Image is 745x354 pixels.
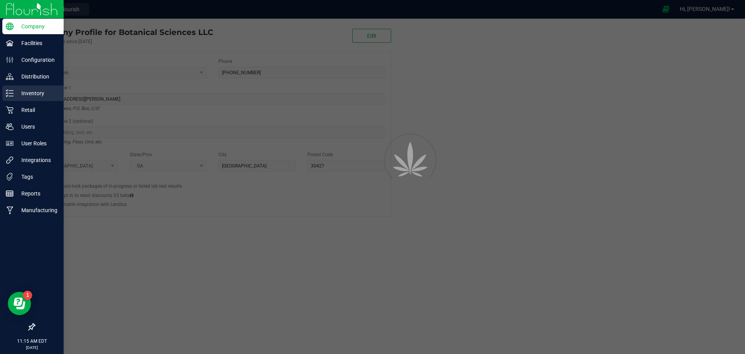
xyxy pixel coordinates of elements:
[6,140,14,147] inline-svg: User Roles
[6,56,14,64] inline-svg: Configuration
[14,189,60,198] p: Reports
[6,106,14,114] inline-svg: Retail
[6,156,14,164] inline-svg: Integrations
[3,338,60,345] p: 11:15 AM EDT
[14,122,60,131] p: Users
[14,155,60,165] p: Integrations
[14,72,60,81] p: Distribution
[6,206,14,214] inline-svg: Manufacturing
[14,105,60,115] p: Retail
[23,291,32,300] iframe: Resource center unread badge
[14,172,60,181] p: Tags
[6,190,14,197] inline-svg: Reports
[6,89,14,97] inline-svg: Inventory
[8,292,31,315] iframe: Resource center
[6,39,14,47] inline-svg: Facilities
[14,55,60,65] p: Configuration
[3,345,60,351] p: [DATE]
[6,73,14,80] inline-svg: Distribution
[6,173,14,181] inline-svg: Tags
[14,206,60,215] p: Manufacturing
[6,123,14,131] inline-svg: Users
[14,38,60,48] p: Facilities
[14,22,60,31] p: Company
[14,89,60,98] p: Inventory
[14,139,60,148] p: User Roles
[6,23,14,30] inline-svg: Company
